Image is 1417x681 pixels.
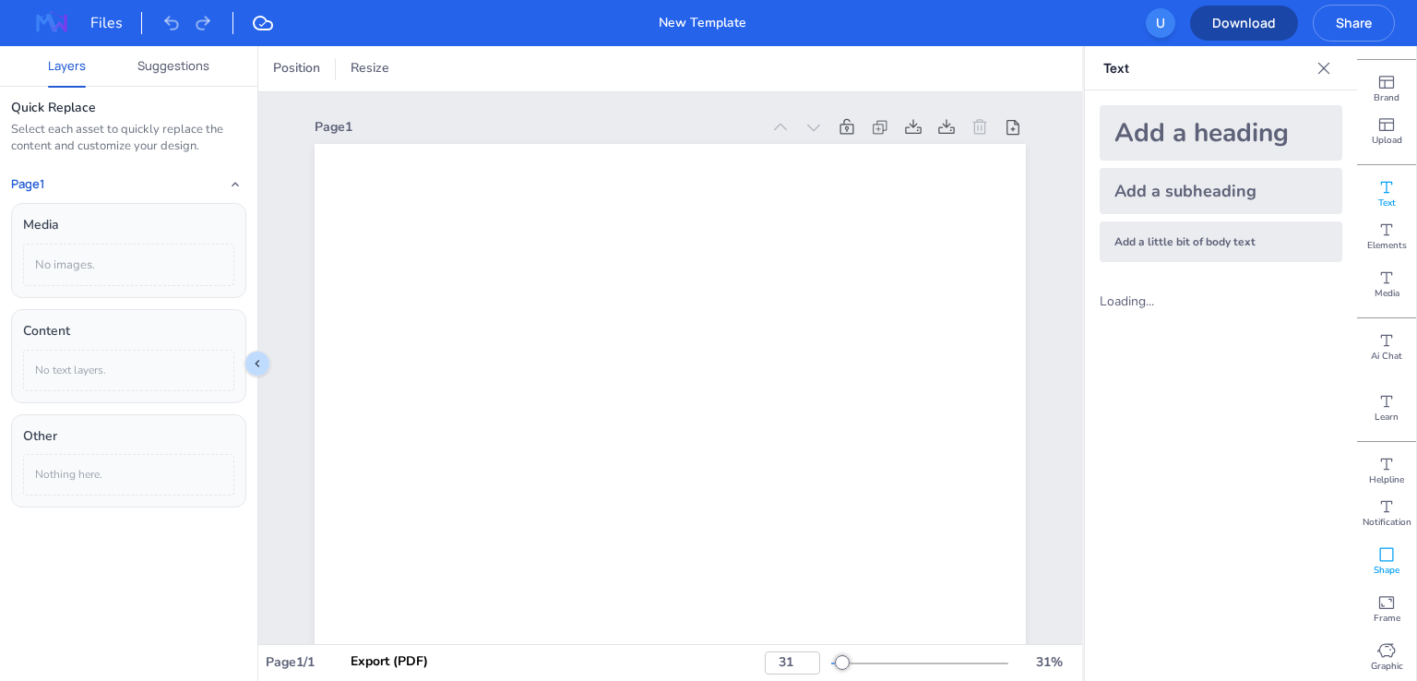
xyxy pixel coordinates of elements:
[1313,5,1395,42] button: Share
[11,98,246,118] div: Quick Replace
[1371,350,1402,363] span: Ai Chat
[1103,46,1309,90] p: Text
[11,177,44,192] h4: Page 1
[1367,239,1407,252] span: Elements
[1374,564,1399,577] span: Shape
[351,651,428,672] div: Export (PDF)
[1100,168,1342,214] div: Add a subheading
[765,651,820,674] input: Enter zoom percentage (1-500)
[1374,612,1400,625] span: Frame
[11,122,246,155] div: Select each asset to quickly replace the content and customize your design.
[1374,91,1399,104] span: Brand
[1100,105,1342,161] div: Add a heading
[1375,411,1399,424] span: Learn
[48,56,86,76] button: Layers
[1314,14,1394,31] span: Share
[137,56,209,76] button: Suggestions
[224,173,246,196] button: Collapse
[1027,652,1071,673] div: 31 %
[269,58,324,78] span: Position
[23,321,234,341] div: Content
[23,215,234,235] div: Media
[1146,8,1175,38] button: U
[347,58,393,78] span: Resize
[659,13,746,33] div: New Template
[22,8,81,38] img: MagazineWorks Logo
[1363,516,1411,529] span: Notification
[266,652,540,673] div: Page 1 / 1
[23,350,234,391] div: No text layers.
[1100,221,1342,262] div: Add a little bit of body text
[1100,292,1175,312] div: Loading...
[23,454,234,496] div: Nothing here.
[1378,197,1396,209] span: Text
[315,117,760,137] div: Page 1
[1190,14,1298,31] span: Download
[1190,6,1298,41] button: Download
[23,426,234,447] div: Other
[1375,287,1399,300] span: Media
[23,244,234,287] div: No images.
[1369,473,1404,486] span: Helpline
[244,351,270,376] button: Collapse sidebar
[90,12,142,34] div: Files
[1371,660,1403,673] span: Graphic
[1372,134,1402,147] span: Upload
